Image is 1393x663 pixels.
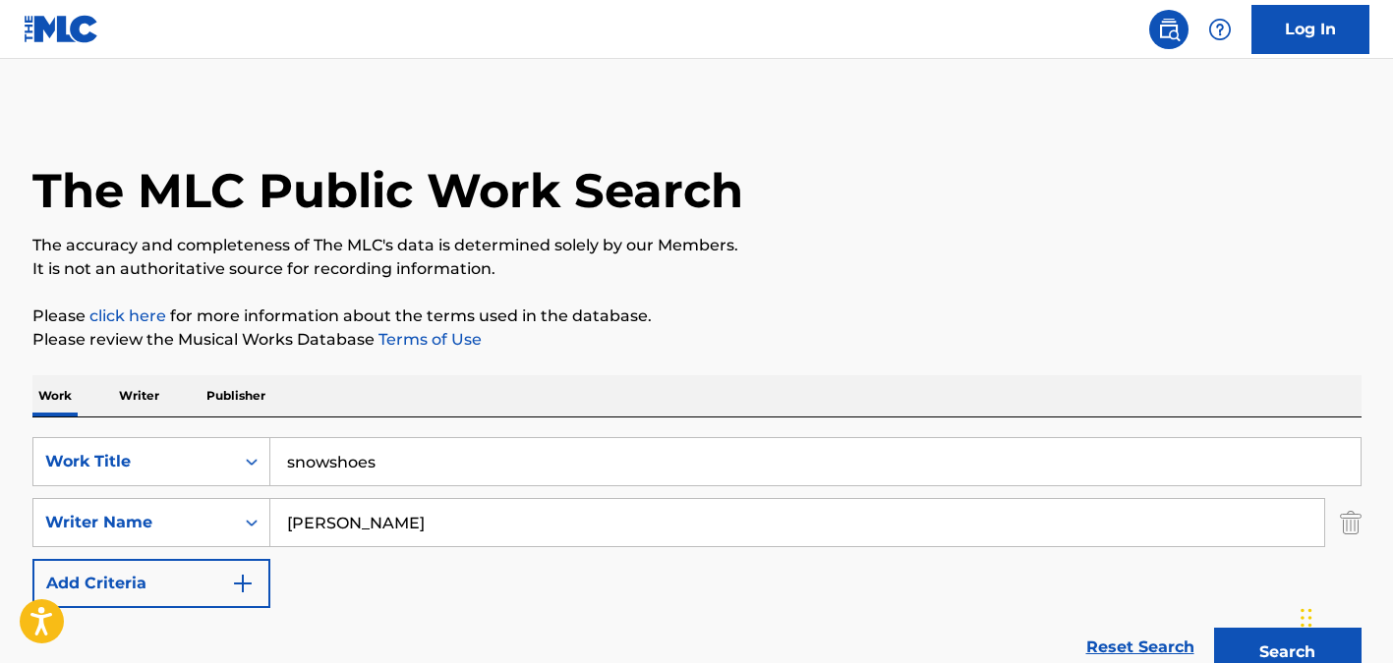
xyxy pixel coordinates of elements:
[1157,18,1181,41] img: search
[45,511,222,534] div: Writer Name
[201,375,271,416] p: Publisher
[375,330,482,349] a: Terms of Use
[32,304,1362,328] p: Please for more information about the terms used in the database.
[1200,10,1240,49] div: Help
[1251,5,1369,54] a: Log In
[1208,18,1232,41] img: help
[1340,498,1362,547] img: Delete Criterion
[32,375,78,416] p: Work
[32,328,1362,352] p: Please review the Musical Works Database
[32,257,1362,281] p: It is not an authoritative source for recording information.
[113,375,165,416] p: Writer
[32,161,743,220] h1: The MLC Public Work Search
[89,306,166,325] a: click here
[1301,588,1312,647] div: Drag
[231,572,255,595] img: 9d2ae6d4665cec9f34b9.svg
[24,15,99,43] img: MLC Logo
[1149,10,1189,49] a: Public Search
[32,559,270,608] button: Add Criteria
[45,450,222,473] div: Work Title
[1295,569,1393,663] iframe: Chat Widget
[32,234,1362,257] p: The accuracy and completeness of The MLC's data is determined solely by our Members.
